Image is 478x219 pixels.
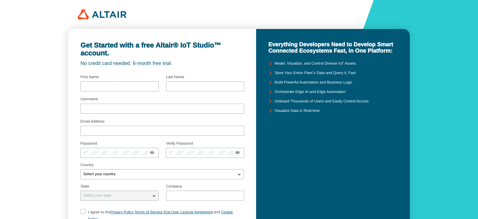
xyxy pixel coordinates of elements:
[275,61,356,66] unity-typography: Model, Visualize, and Control Diverse IoT Assets
[275,71,356,75] unity-typography: Store Your Entire Fleet`s Data and Query it, Fast
[110,210,134,214] a: Privacy Policy
[80,119,105,124] label: Email Address
[164,210,213,214] a: End User License Agreement
[135,210,162,214] a: Terms of Service
[78,9,126,20] img: 320px-Altair_logo.png
[275,99,369,104] unity-typography: Onboard Thousands of Users and Easily Control Access
[80,141,97,146] label: Password
[166,141,193,146] label: Verify Password
[80,61,244,66] unity-typography: No credit card needed. 6-month free trial.
[80,97,98,101] label: Username
[80,41,244,57] unity-typography: Get Started with a free Altair® IoT Studio™ account.
[275,109,320,113] unity-typography: Visualize Data in Real-time
[275,80,352,85] unity-typography: Build Powerful Automation and Business Logic
[275,90,346,94] unity-typography: Orchestrate Edge AI and Edge Automation
[268,41,398,54] unity-typography: Everything Developers Need to Develop Smart Connected Ecosystems Fast, in One Platform:
[214,210,220,214] span: and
